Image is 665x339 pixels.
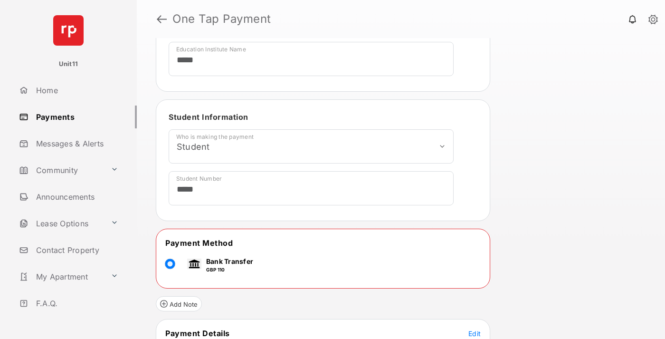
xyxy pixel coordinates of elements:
[165,329,230,338] span: Payment Details
[169,112,248,122] span: Student Information
[187,259,201,269] img: bank.png
[206,256,253,266] p: Bank Transfer
[156,296,202,311] button: Add Note
[15,185,137,208] a: Announcements
[15,212,107,235] a: Lease Options
[15,239,137,262] a: Contact Property
[15,292,137,315] a: F.A.Q.
[165,238,233,248] span: Payment Method
[172,13,271,25] strong: One Tap Payment
[15,132,137,155] a: Messages & Alerts
[15,106,137,128] a: Payments
[59,59,78,69] p: Unit11
[15,159,107,182] a: Community
[15,265,107,288] a: My Apartment
[468,329,481,338] span: Edit
[53,15,84,46] img: svg+xml;base64,PHN2ZyB4bWxucz0iaHR0cDovL3d3dy53My5vcmcvMjAwMC9zdmciIHdpZHRoPSI2NCIgaGVpZ2h0PSI2NC...
[468,329,481,338] button: Edit
[206,266,253,273] p: GBP 110
[15,79,137,102] a: Home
